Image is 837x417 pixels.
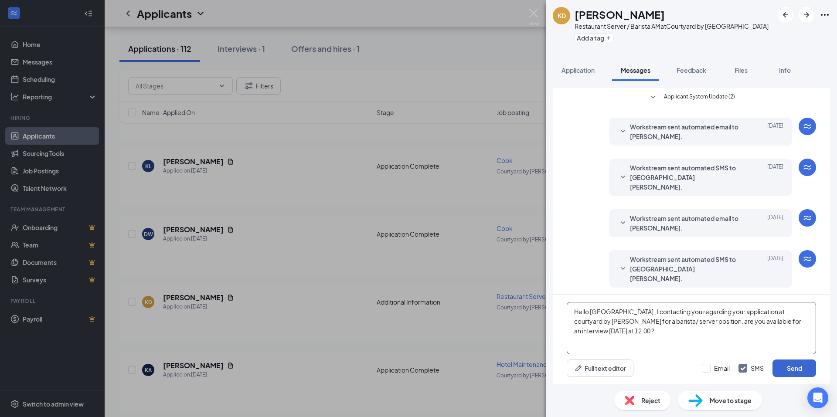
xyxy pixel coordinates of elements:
svg: SmallChevronDown [618,126,628,137]
button: SmallChevronDownApplicant System Update (2) [648,92,735,103]
span: [DATE] [767,122,783,141]
svg: SmallChevronDown [618,264,628,274]
span: Files [735,66,748,74]
div: Restaurant Server / Barista AM at Courtyard by [GEOGRAPHIC_DATA] [575,22,769,31]
span: [DATE] [767,254,783,283]
button: PlusAdd a tag [575,33,613,42]
span: Reject [641,396,660,405]
span: Workstream sent automated email to [PERSON_NAME]. [630,214,744,233]
span: Workstream sent automated SMS to [GEOGRAPHIC_DATA][PERSON_NAME]. [630,163,744,192]
button: ArrowLeftNew [778,7,793,23]
button: Full text editorPen [567,359,633,377]
span: [DATE] [767,163,783,192]
div: KD [558,11,566,20]
span: Feedback [677,66,706,74]
span: Info [779,66,791,74]
div: Open Intercom Messenger [807,387,828,408]
svg: SmallChevronDown [618,172,628,183]
button: ArrowRight [799,7,814,23]
svg: ArrowRight [801,10,812,20]
svg: Pen [574,364,583,373]
span: Workstream sent automated email to [PERSON_NAME]. [630,122,744,141]
svg: WorkstreamLogo [802,162,813,173]
textarea: Hello [GEOGRAPHIC_DATA] , I contacting you regarding your application at courtyard by [PERSON_NAM... [567,302,816,354]
svg: ArrowLeftNew [780,10,791,20]
svg: WorkstreamLogo [802,213,813,223]
span: Move to stage [710,396,752,405]
h1: [PERSON_NAME] [575,7,665,22]
svg: WorkstreamLogo [802,121,813,132]
span: Messages [621,66,650,74]
svg: WorkstreamLogo [802,254,813,264]
button: Send [772,359,816,377]
svg: SmallChevronDown [648,92,658,103]
span: Application [561,66,595,74]
svg: Plus [606,35,611,41]
span: Workstream sent automated SMS to [GEOGRAPHIC_DATA][PERSON_NAME]. [630,254,744,283]
svg: Ellipses [820,10,830,20]
svg: SmallChevronDown [618,218,628,228]
span: Applicant System Update (2) [664,92,735,103]
span: [DATE] [767,214,783,233]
